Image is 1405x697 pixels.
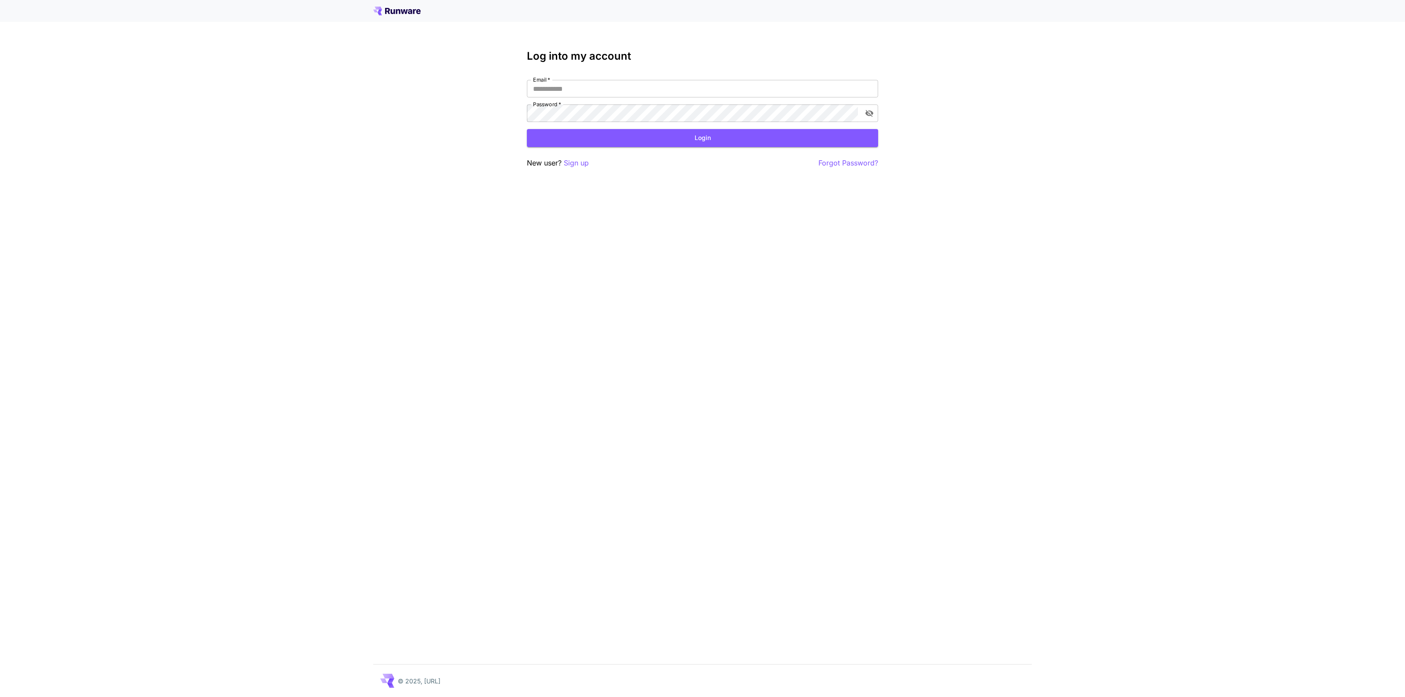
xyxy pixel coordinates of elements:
p: © 2025, [URL] [398,676,440,686]
p: New user? [527,158,589,169]
button: toggle password visibility [861,105,877,121]
button: Forgot Password? [818,158,878,169]
h3: Log into my account [527,50,878,62]
button: Sign up [564,158,589,169]
label: Email [533,76,550,83]
button: Login [527,129,878,147]
label: Password [533,101,561,108]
